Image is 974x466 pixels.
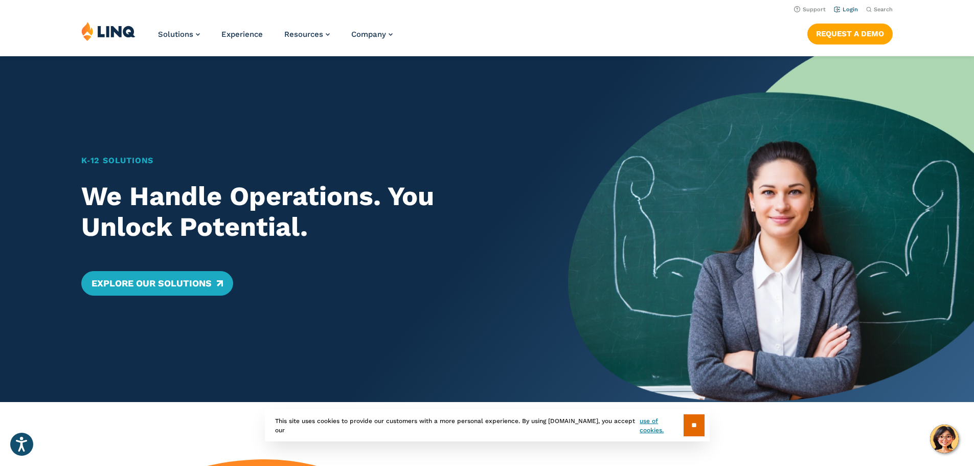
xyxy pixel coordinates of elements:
a: Request a Demo [807,24,893,44]
a: Explore Our Solutions [81,271,233,296]
a: Company [351,30,393,39]
button: Hello, have a question? Let’s chat. [930,425,959,453]
a: Resources [284,30,330,39]
span: Resources [284,30,323,39]
a: use of cookies. [640,416,683,435]
img: Home Banner [568,56,974,402]
span: Solutions [158,30,193,39]
img: LINQ | K‑12 Software [81,21,135,41]
a: Support [794,6,826,13]
a: Experience [221,30,263,39]
nav: Button Navigation [807,21,893,44]
nav: Primary Navigation [158,21,393,55]
span: Search [874,6,893,13]
div: This site uses cookies to provide our customers with a more personal experience. By using [DOMAIN... [265,409,710,441]
a: Login [834,6,858,13]
a: Solutions [158,30,200,39]
h1: K‑12 Solutions [81,154,529,167]
span: Company [351,30,386,39]
h2: We Handle Operations. You Unlock Potential. [81,181,529,242]
button: Open Search Bar [866,6,893,13]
